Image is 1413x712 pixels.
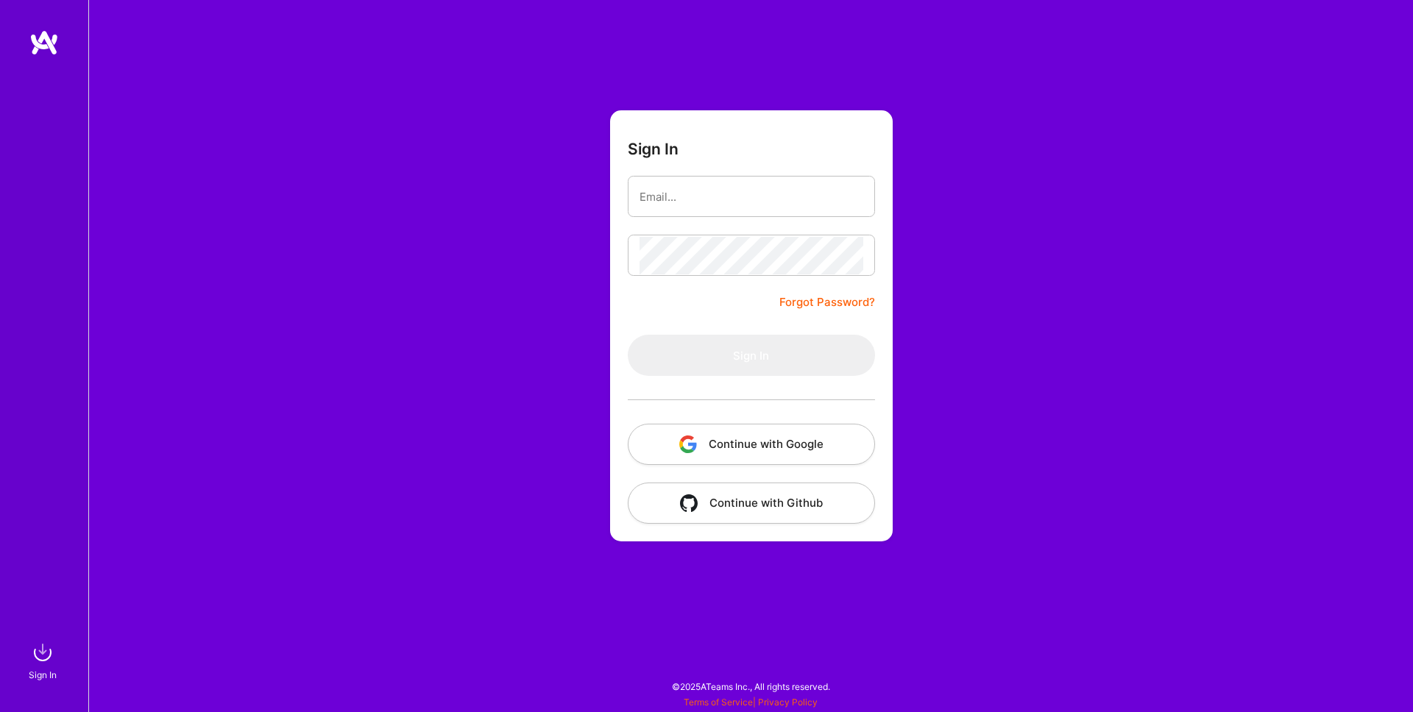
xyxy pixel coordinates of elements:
[679,435,697,453] img: icon
[29,29,59,56] img: logo
[628,424,875,465] button: Continue with Google
[684,697,753,708] a: Terms of Service
[758,697,818,708] a: Privacy Policy
[28,638,57,667] img: sign in
[628,140,679,158] h3: Sign In
[628,335,875,376] button: Sign In
[640,178,863,216] input: Email...
[88,668,1413,705] div: © 2025 ATeams Inc., All rights reserved.
[779,293,875,311] a: Forgot Password?
[684,697,818,708] span: |
[680,494,698,512] img: icon
[31,638,57,683] a: sign inSign In
[628,483,875,524] button: Continue with Github
[29,667,57,683] div: Sign In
